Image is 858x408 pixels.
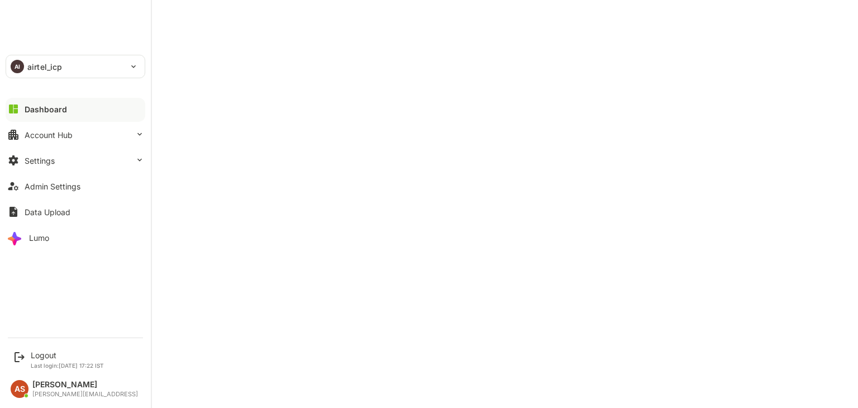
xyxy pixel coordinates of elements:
button: Account Hub [6,124,145,146]
div: AIairtel_icp [6,55,145,78]
div: Dashboard [25,105,67,114]
p: airtel_icp [27,61,62,73]
div: [PERSON_NAME][EMAIL_ADDRESS] [32,391,138,398]
button: Lumo [6,226,145,249]
button: Data Upload [6,201,145,223]
div: AI [11,60,24,73]
div: Admin Settings [25,182,80,191]
div: AS [11,380,28,398]
div: Data Upload [25,207,70,217]
p: Last login: [DATE] 17:22 IST [31,362,104,369]
div: Logout [31,350,104,360]
button: Admin Settings [6,175,145,197]
div: Settings [25,156,55,165]
button: Settings [6,149,145,172]
button: Dashboard [6,98,145,120]
div: Lumo [29,233,49,243]
div: [PERSON_NAME] [32,380,138,390]
div: Account Hub [25,130,73,140]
